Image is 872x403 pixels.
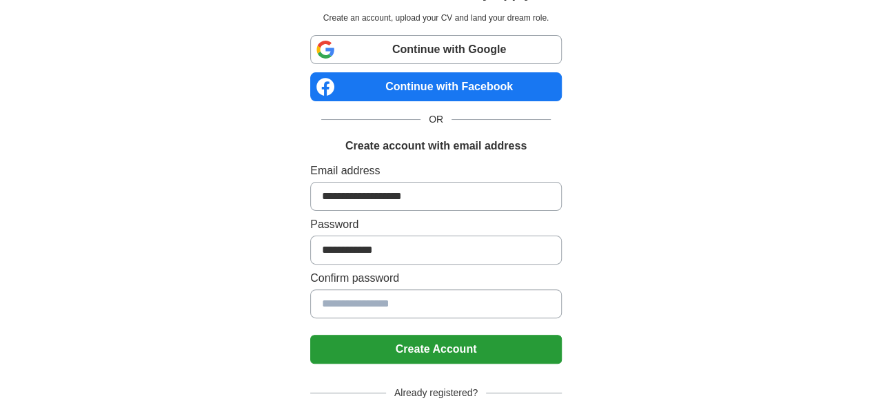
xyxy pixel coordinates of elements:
h1: Create account with email address [345,138,527,154]
span: Already registered? [386,386,486,400]
a: Continue with Facebook [310,72,562,101]
p: Create an account, upload your CV and land your dream role. [313,12,559,24]
label: Password [310,216,562,233]
label: Confirm password [310,270,562,287]
a: Continue with Google [310,35,562,64]
span: OR [420,112,452,127]
button: Create Account [310,335,562,364]
label: Email address [310,163,562,179]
